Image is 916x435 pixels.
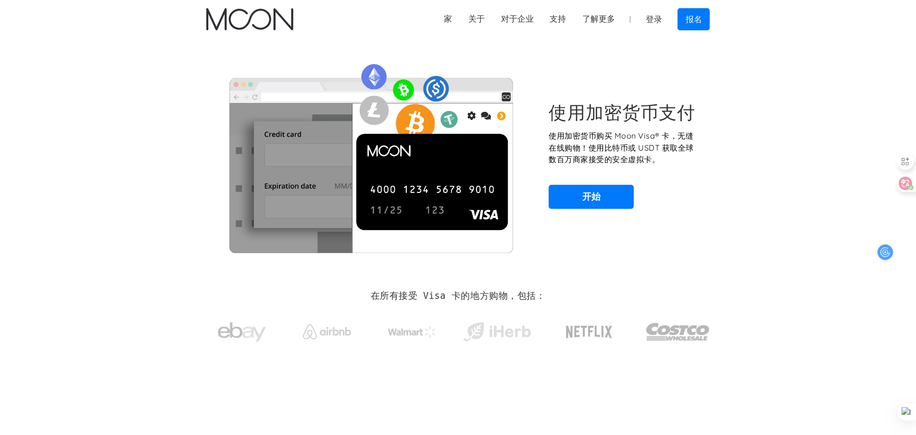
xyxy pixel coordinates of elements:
[291,315,363,344] a: Airbnb
[546,310,632,349] a: Netflix
[574,13,623,25] div: 了解更多
[461,310,533,349] a: iHerb
[371,291,546,301] font: 在所有接受 Visa 卡的地方购物，包括：
[206,57,536,253] img: Moon Cards let you spend your crypto anywhere Visa is accepted.
[461,320,533,345] img: iHerb
[376,317,448,343] a: Walmart
[646,14,662,24] font: 登录
[678,8,710,30] a: 报名
[565,320,613,344] img: Netflix
[206,8,293,30] img: Moon Logo
[646,304,710,355] a: Costco
[206,307,278,352] a: ebay
[501,14,534,24] font: 对于企业
[303,324,351,339] img: Airbnb
[638,9,670,30] a: 登录
[468,14,485,24] font: 关于
[388,326,436,338] img: Walmart
[444,14,452,24] font: 家
[206,8,293,30] a: home
[582,14,615,24] font: 了解更多
[549,185,634,209] a: 开始
[686,14,702,24] font: 报名
[549,101,695,123] font: 使用加密货币支付
[218,317,266,347] img: ebay
[582,191,601,202] font: 开始
[550,14,566,24] font: 支持
[541,13,574,25] div: 支持
[493,13,542,25] div: 对于企业
[436,13,460,25] a: 家
[646,314,710,350] img: Costco
[460,13,493,25] div: 关于
[549,131,693,164] font: 使用加密货币购买 Moon Visa® 卡，无缝在线购物！使用比特币或 USDT 获取全球数百万商家接受的安全虚拟卡。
